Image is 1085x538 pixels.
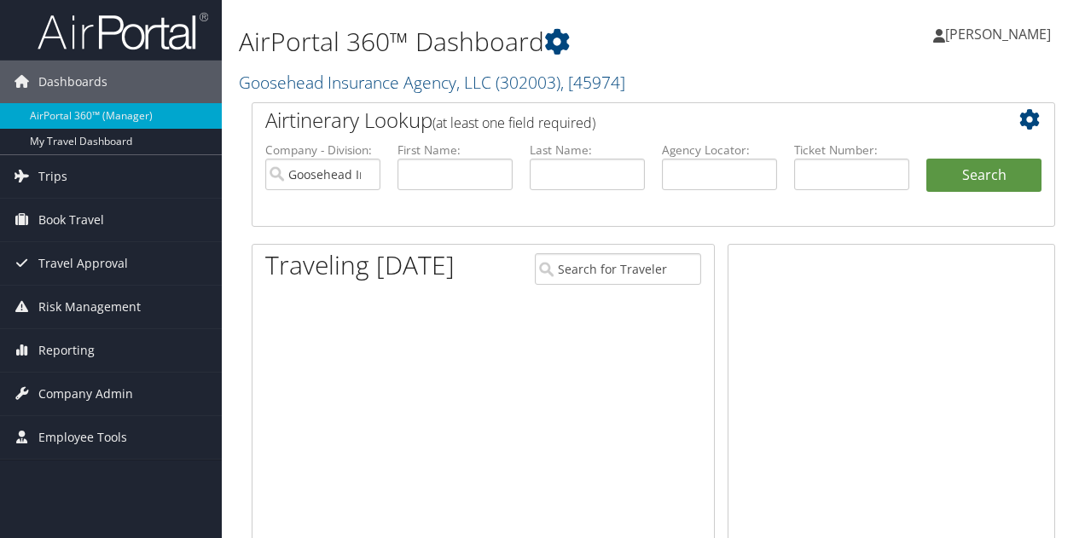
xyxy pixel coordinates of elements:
a: Goosehead Insurance Agency, LLC [239,71,625,94]
span: Reporting [38,329,95,372]
span: Travel Approval [38,242,128,285]
label: Ticket Number: [794,142,909,159]
span: Trips [38,155,67,198]
span: Company Admin [38,373,133,415]
label: Company - Division: [265,142,380,159]
h1: AirPortal 360™ Dashboard [239,24,792,60]
h1: Traveling [DATE] [265,247,455,283]
span: , [ 45974 ] [560,71,625,94]
span: Book Travel [38,199,104,241]
img: airportal-logo.png [38,11,208,51]
label: First Name: [397,142,513,159]
span: (at least one field required) [432,113,595,132]
span: ( 302003 ) [496,71,560,94]
h2: Airtinerary Lookup [265,106,975,135]
label: Agency Locator: [662,142,777,159]
label: Last Name: [530,142,645,159]
span: Employee Tools [38,416,127,459]
span: [PERSON_NAME] [945,25,1051,43]
input: Search for Traveler [535,253,702,285]
span: Dashboards [38,61,107,103]
span: Risk Management [38,286,141,328]
a: [PERSON_NAME] [933,9,1068,60]
button: Search [926,159,1041,193]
